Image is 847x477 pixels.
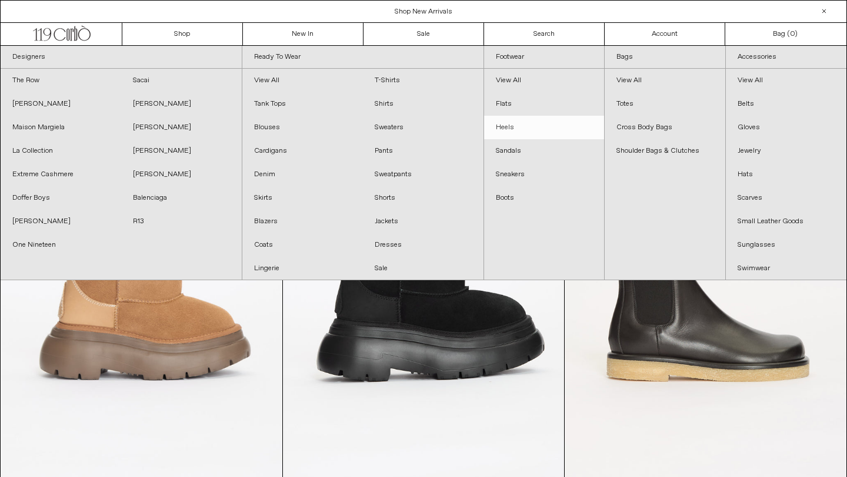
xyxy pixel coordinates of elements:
[242,233,363,257] a: Coats
[242,257,363,280] a: Lingerie
[363,163,483,186] a: Sweatpants
[242,116,363,139] a: Blouses
[726,233,846,257] a: Sunglasses
[726,163,846,186] a: Hats
[1,46,242,69] a: Designers
[726,116,846,139] a: Gloves
[242,92,363,116] a: Tank Tops
[726,210,846,233] a: Small Leather Goods
[363,69,483,92] a: T-Shirts
[484,23,605,45] a: Search
[242,46,483,69] a: Ready To Wear
[242,186,363,210] a: Skirts
[484,46,605,69] a: Footwear
[363,233,483,257] a: Dresses
[726,69,846,92] a: View All
[242,210,363,233] a: Blazers
[363,116,483,139] a: Sweaters
[363,186,483,210] a: Shorts
[1,233,121,257] a: One Nineteen
[484,92,605,116] a: Flats
[363,92,483,116] a: Shirts
[1,116,121,139] a: Maison Margiela
[484,116,605,139] a: Heels
[1,163,121,186] a: Extreme Cashmere
[726,139,846,163] a: Jewelry
[363,210,483,233] a: Jackets
[242,139,363,163] a: Cardigans
[605,139,725,163] a: Shoulder Bags & Clutches
[243,23,364,45] a: New In
[121,210,242,233] a: R13
[363,139,483,163] a: Pants
[726,92,846,116] a: Belts
[605,116,725,139] a: Cross Body Bags
[121,186,242,210] a: Balenciaga
[121,163,242,186] a: [PERSON_NAME]
[726,186,846,210] a: Scarves
[484,139,605,163] a: Sandals
[121,69,242,92] a: Sacai
[726,46,846,69] a: Accessories
[121,92,242,116] a: [PERSON_NAME]
[364,23,484,45] a: Sale
[363,257,483,280] a: Sale
[790,29,798,39] span: )
[1,69,121,92] a: The Row
[605,46,725,69] a: Bags
[121,139,242,163] a: [PERSON_NAME]
[1,186,121,210] a: Doffer Boys
[484,69,605,92] a: View All
[1,139,121,163] a: La Collection
[122,23,243,45] a: Shop
[242,163,363,186] a: Denim
[484,186,605,210] a: Boots
[726,257,846,280] a: Swimwear
[121,116,242,139] a: [PERSON_NAME]
[725,23,846,45] a: Bag ()
[395,7,452,16] a: Shop New Arrivals
[484,163,605,186] a: Sneakers
[605,23,725,45] a: Account
[605,69,725,92] a: View All
[1,92,121,116] a: [PERSON_NAME]
[242,69,363,92] a: View All
[1,210,121,233] a: [PERSON_NAME]
[605,92,725,116] a: Totes
[790,29,795,39] span: 0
